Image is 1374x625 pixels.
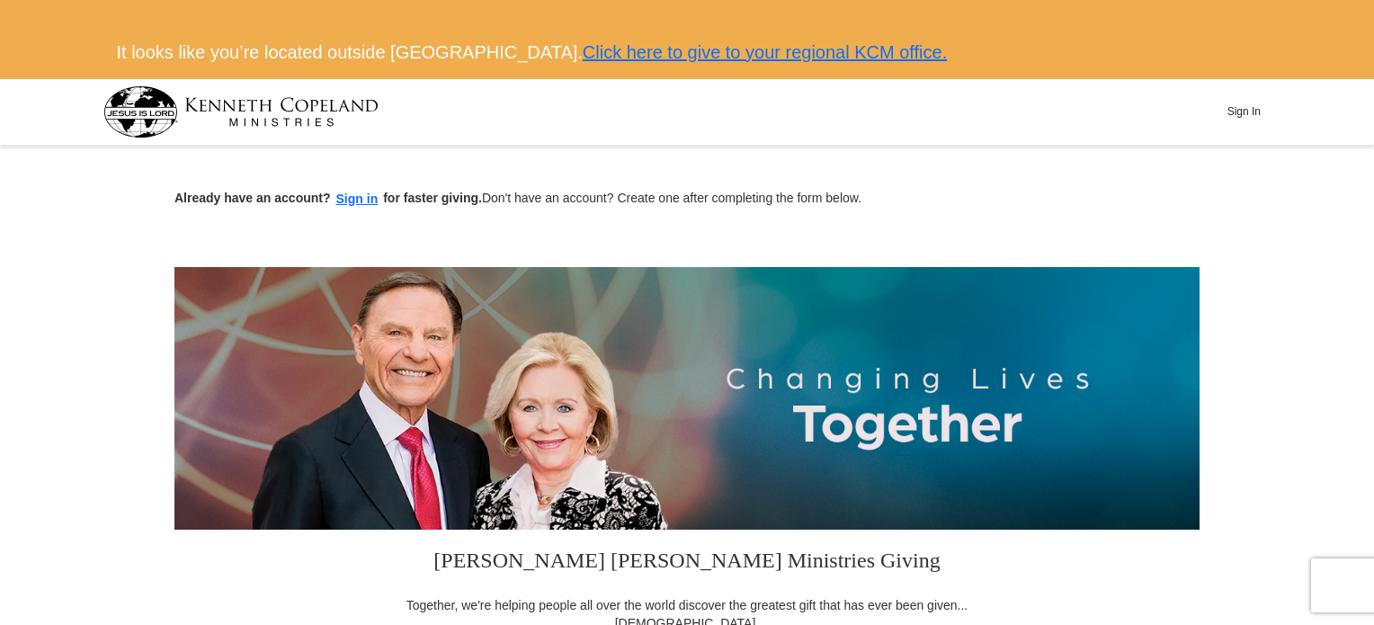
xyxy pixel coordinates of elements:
[1217,98,1271,126] button: Sign In
[174,191,482,205] strong: Already have an account? for faster giving.
[103,86,379,138] img: kcm-header-logo.svg
[583,42,947,62] a: Click here to give to your regional KCM office.
[103,26,1271,79] div: It looks like you’re located outside [GEOGRAPHIC_DATA].
[331,189,384,210] button: Sign in
[395,530,979,596] h3: [PERSON_NAME] [PERSON_NAME] Ministries Giving
[174,189,1200,210] p: Don't have an account? Create one after completing the form below.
